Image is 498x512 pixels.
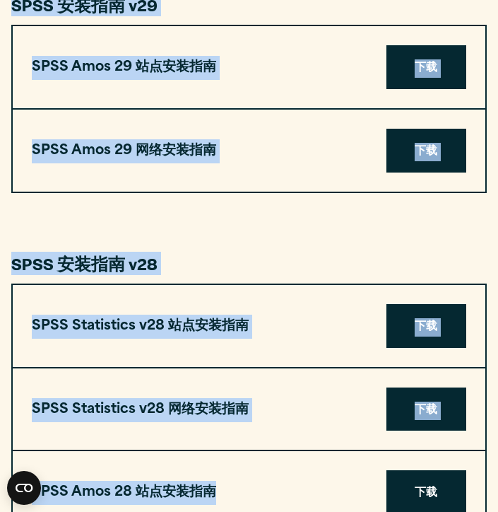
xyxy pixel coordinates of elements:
[386,304,466,348] a: 下载
[386,45,466,89] a: 下载
[32,139,216,163] h3: SPSS Amos 29 网络安装指南
[11,253,487,275] h3: SPSS 安装指南 v28
[32,398,249,422] h3: SPSS Statistics v28 网络安装指南
[32,315,249,339] h3: SPSS Statistics v28 站点安装指南
[386,129,466,173] a: 下载
[386,388,466,431] a: 下载
[7,471,41,505] button: 打开 CMP 小组件
[32,56,216,80] h3: SPSS Amos 29 站点安装指南
[32,481,216,505] h3: SPSS Amos 28 站点安装指南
